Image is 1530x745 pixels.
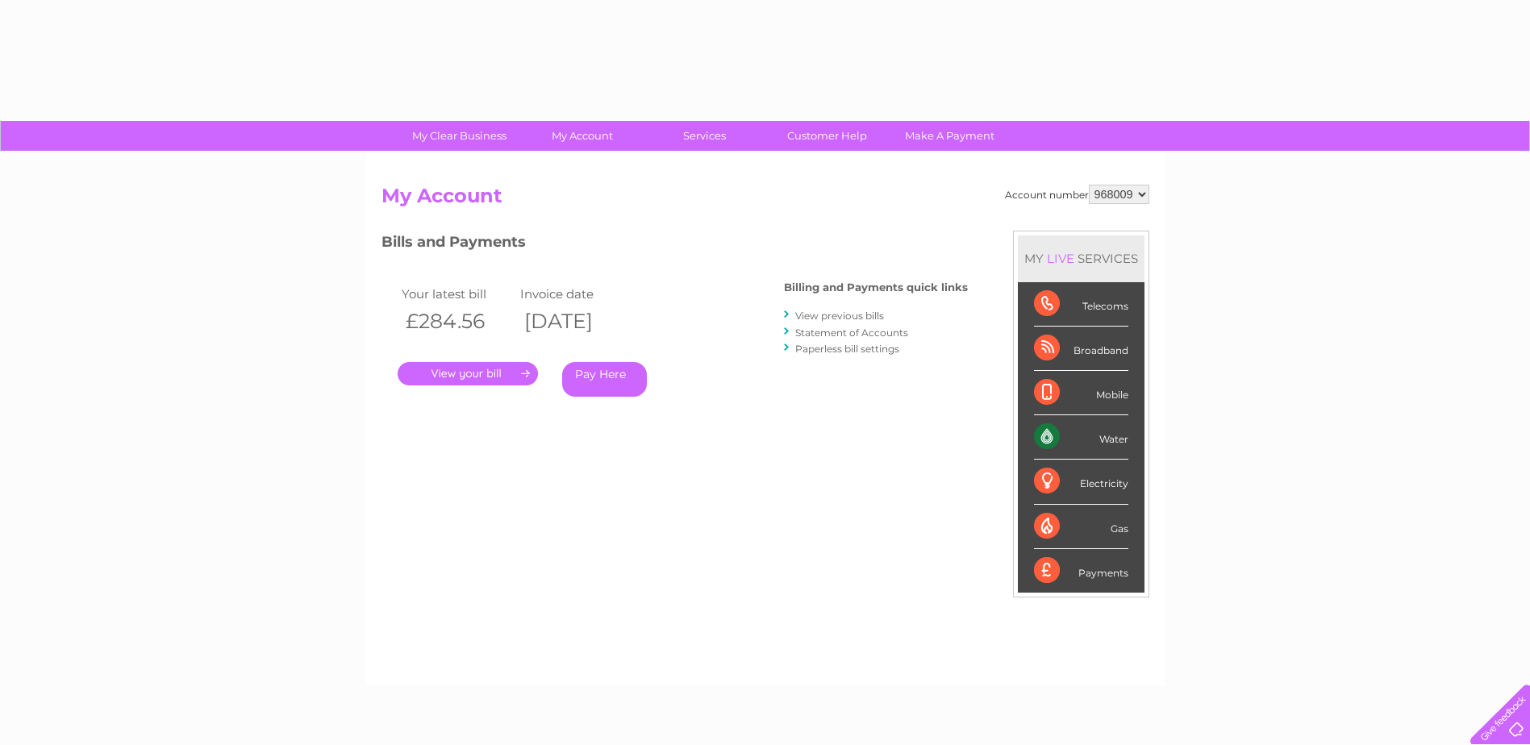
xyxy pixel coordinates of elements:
[516,305,636,338] th: [DATE]
[1034,282,1128,327] div: Telecoms
[638,121,771,151] a: Services
[515,121,648,151] a: My Account
[784,281,968,293] h4: Billing and Payments quick links
[1034,371,1128,415] div: Mobile
[795,343,899,355] a: Paperless bill settings
[393,121,526,151] a: My Clear Business
[398,362,538,385] a: .
[1034,415,1128,460] div: Water
[381,231,968,259] h3: Bills and Payments
[516,283,636,305] td: Invoice date
[1034,549,1128,593] div: Payments
[761,121,894,151] a: Customer Help
[1034,460,1128,504] div: Electricity
[795,327,908,339] a: Statement of Accounts
[1044,251,1078,266] div: LIVE
[1034,327,1128,371] div: Broadband
[1034,505,1128,549] div: Gas
[398,305,517,338] th: £284.56
[562,362,647,397] a: Pay Here
[398,283,517,305] td: Your latest bill
[883,121,1016,151] a: Make A Payment
[1005,185,1149,204] div: Account number
[381,185,1149,215] h2: My Account
[1018,235,1144,281] div: MY SERVICES
[795,310,884,322] a: View previous bills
